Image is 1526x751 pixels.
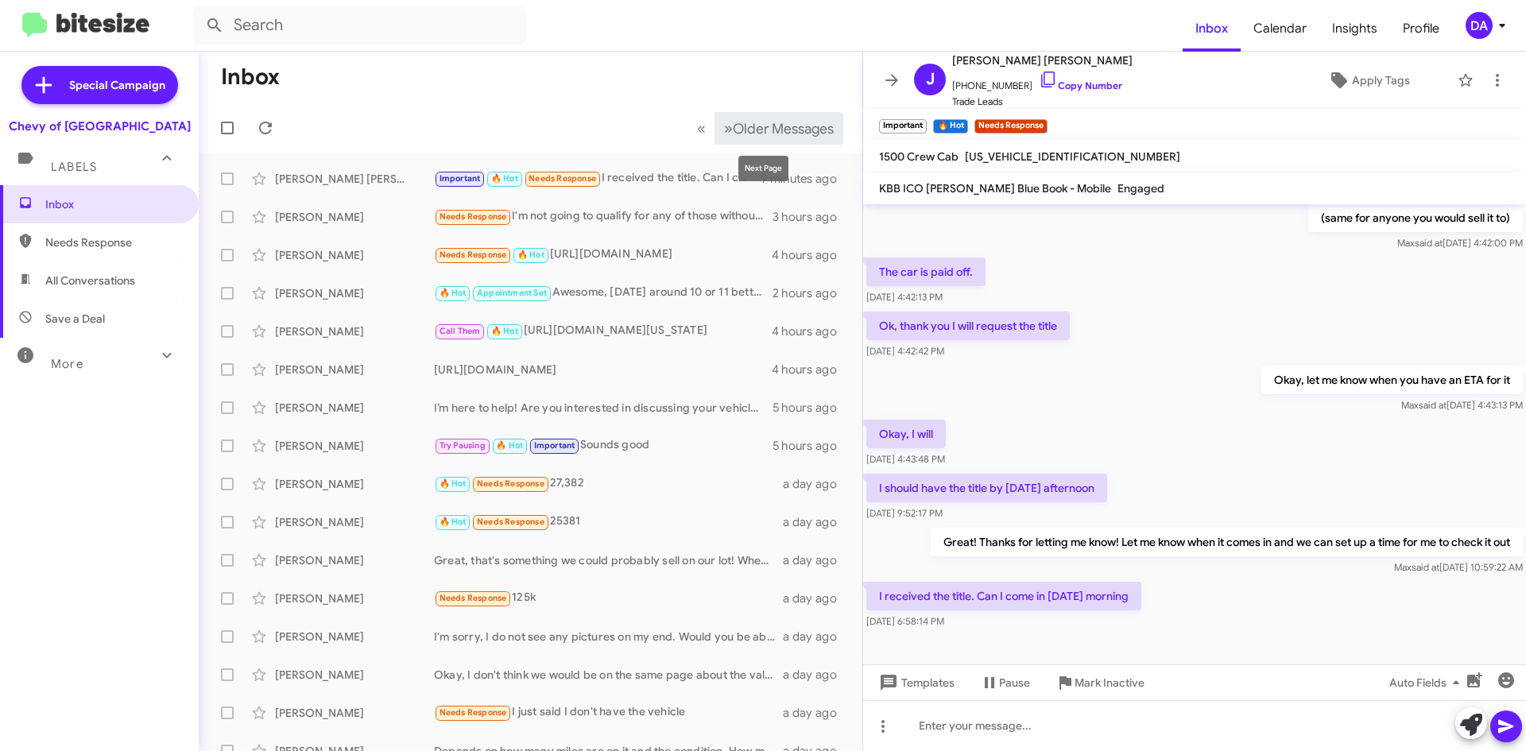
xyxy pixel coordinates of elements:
[496,440,523,451] span: 🔥 Hot
[69,77,165,93] span: Special Campaign
[866,257,986,286] p: The car is paid off.
[491,326,518,336] span: 🔥 Hot
[783,590,850,606] div: a day ago
[783,514,850,530] div: a day ago
[761,171,850,187] div: 9 minutes ago
[434,513,783,531] div: 25381
[866,453,945,465] span: [DATE] 4:43:48 PM
[773,438,850,454] div: 5 hours ago
[275,514,434,530] div: [PERSON_NAME]
[967,668,1043,697] button: Pause
[275,323,434,339] div: [PERSON_NAME]
[863,668,967,697] button: Templates
[866,474,1107,502] p: I should have the title by [DATE] afternoon
[1401,399,1523,411] span: Max [DATE] 4:43:13 PM
[45,311,105,327] span: Save a Deal
[534,440,575,451] span: Important
[974,119,1048,134] small: Needs Response
[434,284,773,302] div: Awesome, [DATE] around 10 or 11 better?
[529,173,596,184] span: Needs Response
[221,64,280,90] h1: Inbox
[1390,6,1452,52] span: Profile
[1287,66,1450,95] button: Apply Tags
[434,169,761,188] div: I received the title. Can I come in [DATE] morning
[773,285,850,301] div: 2 hours ago
[697,118,706,138] span: «
[1075,668,1144,697] span: Mark Inactive
[1377,668,1478,697] button: Auto Fields
[879,181,1111,195] span: KBB ICO [PERSON_NAME] Blue Book - Mobile
[275,705,434,721] div: [PERSON_NAME]
[440,593,507,603] span: Needs Response
[783,476,850,492] div: a day ago
[866,291,943,303] span: [DATE] 4:42:13 PM
[1241,6,1319,52] a: Calendar
[773,209,850,225] div: 3 hours ago
[45,196,180,212] span: Inbox
[477,288,547,298] span: Appointment Set
[440,250,507,260] span: Needs Response
[1261,366,1523,394] p: Okay, let me know when you have an ETA for it
[1389,668,1466,697] span: Auto Fields
[440,517,467,527] span: 🔥 Hot
[440,211,507,222] span: Needs Response
[1412,561,1439,573] span: said at
[866,312,1070,340] p: Ok, thank you I will request the title
[866,345,944,357] span: [DATE] 4:42:42 PM
[440,173,481,184] span: Important
[952,70,1133,94] span: [PHONE_NUMBER]
[879,119,927,134] small: Important
[434,667,783,683] div: Okay, I don't think we would be on the same page about the value. I wouldn't even be selling one ...
[275,476,434,492] div: [PERSON_NAME]
[1183,6,1241,52] span: Inbox
[1452,12,1509,39] button: DA
[1419,399,1447,411] span: said at
[783,705,850,721] div: a day ago
[440,326,481,336] span: Call Them
[952,94,1133,110] span: Trade Leads
[715,112,843,145] button: Next
[434,362,772,377] div: [URL][DOMAIN_NAME]
[1043,668,1157,697] button: Mark Inactive
[275,629,434,645] div: [PERSON_NAME]
[275,552,434,568] div: [PERSON_NAME]
[1466,12,1493,39] div: DA
[440,478,467,489] span: 🔥 Hot
[45,234,180,250] span: Needs Response
[434,589,783,607] div: 125k
[783,552,850,568] div: a day ago
[866,420,946,448] p: Okay, I will
[275,247,434,263] div: [PERSON_NAME]
[1394,561,1523,573] span: Max [DATE] 10:59:22 AM
[931,528,1523,556] p: Great! Thanks for letting me know! Let me know when it comes in and we can set up a time for me t...
[434,322,772,340] div: [URL][DOMAIN_NAME][US_STATE]
[517,250,544,260] span: 🔥 Hot
[275,667,434,683] div: [PERSON_NAME]
[440,288,467,298] span: 🔥 Hot
[772,323,850,339] div: 4 hours ago
[866,582,1141,610] p: I received the title. Can I come in [DATE] morning
[51,357,83,371] span: More
[952,51,1133,70] span: [PERSON_NAME] [PERSON_NAME]
[1397,237,1523,249] span: Max [DATE] 4:42:00 PM
[1039,79,1122,91] a: Copy Number
[876,668,955,697] span: Templates
[434,629,783,645] div: I'm sorry, I do not see any pictures on my end. Would you be able to send them to my direct line?...
[434,703,783,722] div: I just said I don't have the vehicle
[866,507,943,519] span: [DATE] 9:52:17 PM
[275,209,434,225] div: [PERSON_NAME]
[1352,66,1410,95] span: Apply Tags
[275,171,434,187] div: [PERSON_NAME] [PERSON_NAME]
[688,112,843,145] nav: Page navigation example
[1319,6,1390,52] a: Insights
[965,149,1180,164] span: [US_VEHICLE_IDENTIFICATION_NUMBER]
[772,247,850,263] div: 4 hours ago
[45,273,135,288] span: All Conversations
[491,173,518,184] span: 🔥 Hot
[434,400,773,416] div: I’m here to help! Are you interested in discussing your vehicle further or exploring options for ...
[434,246,772,264] div: [URL][DOMAIN_NAME]
[440,440,486,451] span: Try Pausing
[275,362,434,377] div: [PERSON_NAME]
